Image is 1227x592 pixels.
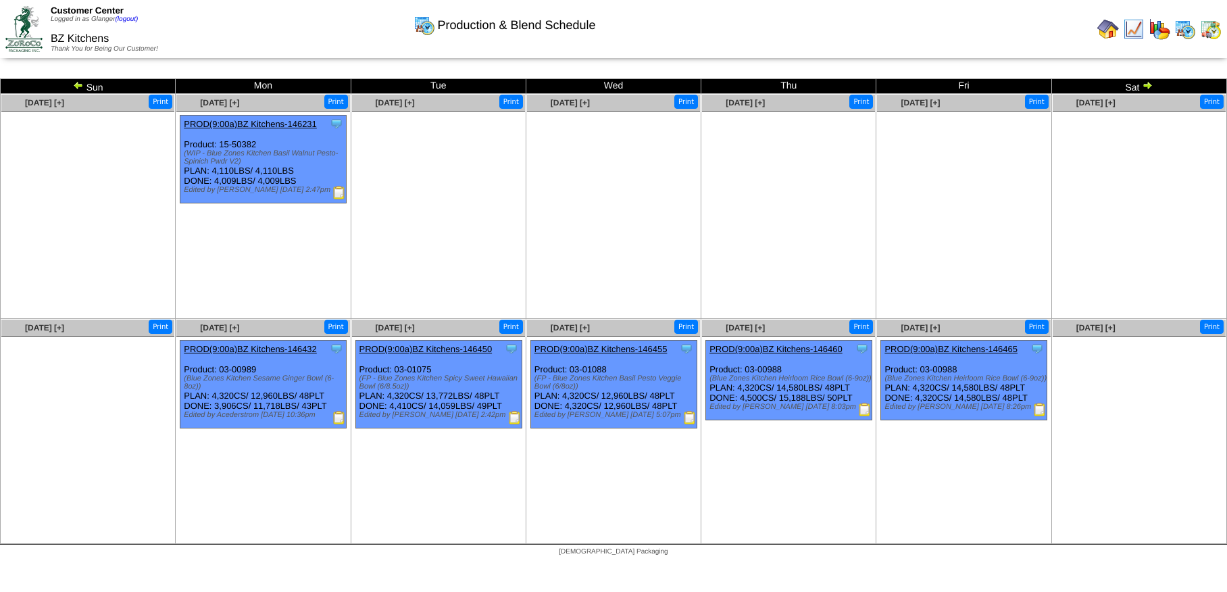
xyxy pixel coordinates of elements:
button: Print [849,95,873,109]
img: Tooltip [330,342,343,355]
a: PROD(9:00a)BZ Kitchens-146460 [709,344,843,354]
img: arrowleft.gif [73,80,84,91]
a: (logout) [116,16,139,23]
img: graph.gif [1149,18,1170,40]
div: (WIP - Blue Zones Kitchen Basil Walnut Pesto- Spinich Pwdr V2) [184,149,346,166]
a: [DATE] [+] [25,98,64,107]
img: Tooltip [505,342,518,355]
a: PROD(9:00a)BZ Kitchens-146455 [534,344,668,354]
div: Edited by [PERSON_NAME] [DATE] 2:47pm [184,186,346,194]
img: arrowright.gif [1142,80,1153,91]
div: Product: 15-50382 PLAN: 4,110LBS / 4,110LBS DONE: 4,009LBS / 4,009LBS [180,116,347,203]
span: BZ Kitchens [51,33,109,45]
a: PROD(9:00a)BZ Kitchens-146432 [184,344,317,354]
span: Thank You for Being Our Customer! [51,45,158,53]
button: Print [674,320,698,334]
img: calendarprod.gif [414,14,435,36]
div: Product: 03-00988 PLAN: 4,320CS / 14,580LBS / 48PLT DONE: 4,320CS / 14,580LBS / 48PLT [881,341,1047,420]
a: [DATE] [+] [200,98,239,107]
span: [DEMOGRAPHIC_DATA] Packaging [559,548,668,556]
button: Print [1025,95,1049,109]
a: [DATE] [+] [901,98,940,107]
img: home.gif [1097,18,1119,40]
a: PROD(9:00a)BZ Kitchens-146450 [359,344,493,354]
td: Fri [876,79,1051,94]
div: (Blue Zones Kitchen Heirloom Rice Bowl (6-9oz)) [709,374,872,383]
div: (Blue Zones Kitchen Heirloom Rice Bowl (6-9oz)) [884,374,1047,383]
td: Wed [526,79,701,94]
td: Tue [351,79,526,94]
button: Print [674,95,698,109]
button: Print [499,95,523,109]
div: (FP - Blue Zones Kitchen Spicy Sweet Hawaiian Bowl (6/8.5oz)) [359,374,522,391]
a: [DATE] [+] [376,323,415,332]
button: Print [149,95,172,109]
a: [DATE] [+] [901,323,940,332]
a: [DATE] [+] [200,323,239,332]
img: calendarprod.gif [1174,18,1196,40]
button: Print [849,320,873,334]
div: Product: 03-01075 PLAN: 4,320CS / 13,772LBS / 48PLT DONE: 4,410CS / 14,059LBS / 49PLT [355,341,522,428]
div: Product: 03-01088 PLAN: 4,320CS / 12,960LBS / 48PLT DONE: 4,320CS / 12,960LBS / 48PLT [530,341,697,428]
span: Logged in as Glanger [51,16,139,23]
img: Production Report [1033,403,1047,416]
img: Production Report [332,186,346,199]
button: Print [499,320,523,334]
a: [DATE] [+] [726,98,765,107]
a: [DATE] [+] [726,323,765,332]
div: Edited by [PERSON_NAME] [DATE] 8:26pm [884,403,1047,411]
a: [DATE] [+] [1076,323,1116,332]
img: Tooltip [1030,342,1044,355]
button: Print [149,320,172,334]
div: Product: 03-00989 PLAN: 4,320CS / 12,960LBS / 48PLT DONE: 3,906CS / 11,718LBS / 43PLT [180,341,347,428]
a: PROD(9:00a)BZ Kitchens-146231 [184,119,317,129]
a: [DATE] [+] [25,323,64,332]
td: Sun [1,79,176,94]
a: [DATE] [+] [551,98,590,107]
button: Print [324,95,348,109]
a: PROD(9:00a)BZ Kitchens-146465 [884,344,1018,354]
button: Print [1200,95,1224,109]
div: (FP - Blue Zones Kitchen Basil Pesto Veggie Bowl (6/8oz)) [534,374,697,391]
img: Tooltip [330,117,343,130]
a: [DATE] [+] [551,323,590,332]
a: [DATE] [+] [376,98,415,107]
img: Tooltip [855,342,869,355]
button: Print [324,320,348,334]
img: Production Report [508,411,522,424]
td: Mon [176,79,351,94]
span: Customer Center [51,5,124,16]
button: Print [1025,320,1049,334]
span: Production & Blend Schedule [437,18,595,32]
img: ZoRoCo_Logo(Green%26Foil)%20jpg.webp [5,6,43,51]
div: Edited by Acederstrom [DATE] 10:36pm [184,411,346,419]
div: Edited by [PERSON_NAME] [DATE] 5:07pm [534,411,697,419]
img: Production Report [858,403,872,416]
div: (Blue Zones Kitchen Sesame Ginger Bowl (6-8oz)) [184,374,346,391]
a: [DATE] [+] [1076,98,1116,107]
img: Production Report [332,411,346,424]
img: calendarinout.gif [1200,18,1222,40]
img: Production Report [683,411,697,424]
td: Thu [701,79,876,94]
button: Print [1200,320,1224,334]
div: Product: 03-00988 PLAN: 4,320CS / 14,580LBS / 48PLT DONE: 4,500CS / 15,188LBS / 50PLT [706,341,872,420]
div: Edited by [PERSON_NAME] [DATE] 8:03pm [709,403,872,411]
td: Sat [1051,79,1226,94]
img: Tooltip [680,342,693,355]
img: line_graph.gif [1123,18,1145,40]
